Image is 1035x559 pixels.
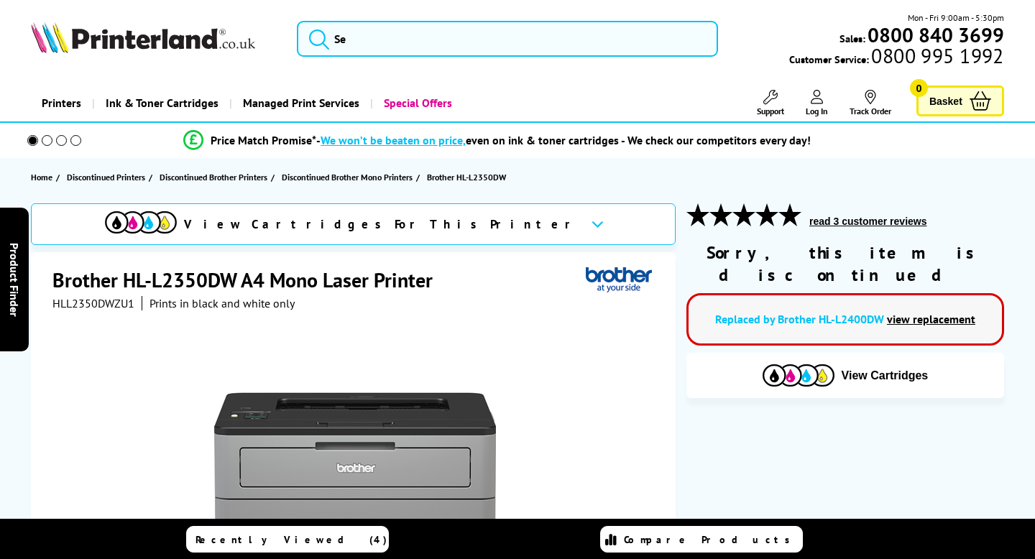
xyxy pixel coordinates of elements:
[624,533,798,546] span: Compare Products
[31,85,92,121] a: Printers
[105,211,177,234] img: cmyk-icon.svg
[211,133,316,147] span: Price Match Promise*
[916,86,1004,116] a: Basket 0
[316,133,811,147] div: - even on ink & toner cartridges - We check our competitors every day!
[757,90,784,116] a: Support
[586,267,652,293] img: Brother
[887,312,975,326] a: view replacement
[67,170,145,185] span: Discontinued Printers
[52,296,134,310] span: HLL2350DWZU1
[789,49,1003,66] span: Customer Service:
[865,28,1004,42] a: 0800 840 3699
[842,369,929,382] span: View Cartridges
[149,296,295,310] i: Prints in black and white only
[7,128,987,153] li: modal_Promise
[697,364,993,387] button: View Cartridges
[31,170,52,185] span: Home
[160,170,267,185] span: Discontinued Brother Printers
[869,49,1003,63] span: 0800 995 1992
[763,364,834,387] img: Cartridges
[7,243,22,317] span: Product Finder
[92,85,229,121] a: Ink & Toner Cartridges
[186,526,389,553] a: Recently Viewed (4)
[370,85,463,121] a: Special Offers
[31,170,56,185] a: Home
[839,32,865,45] span: Sales:
[806,106,828,116] span: Log In
[806,90,828,116] a: Log In
[52,267,447,293] h1: Brother HL-L2350DW A4 Mono Laser Printer
[106,85,218,121] span: Ink & Toner Cartridges
[850,90,891,116] a: Track Order
[910,79,928,97] span: 0
[929,91,962,111] span: Basket
[427,172,506,183] span: Brother HL-L2350DW
[715,312,884,326] a: Replaced by Brother HL-L2400DW
[686,241,1004,286] div: Sorry, this item is discontinued
[321,133,466,147] span: We won’t be beaten on price,
[160,170,271,185] a: Discontinued Brother Printers
[868,22,1004,48] b: 0800 840 3699
[31,22,279,56] a: Printerland Logo
[600,526,803,553] a: Compare Products
[297,21,717,57] input: Se
[805,215,931,228] button: read 3 customer reviews
[67,170,149,185] a: Discontinued Printers
[229,85,370,121] a: Managed Print Services
[282,170,416,185] a: Discontinued Brother Mono Printers
[31,22,255,53] img: Printerland Logo
[195,533,387,546] span: Recently Viewed (4)
[908,11,1004,24] span: Mon - Fri 9:00am - 5:30pm
[282,170,413,185] span: Discontinued Brother Mono Printers
[184,216,579,232] span: View Cartridges For This Printer
[757,106,784,116] span: Support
